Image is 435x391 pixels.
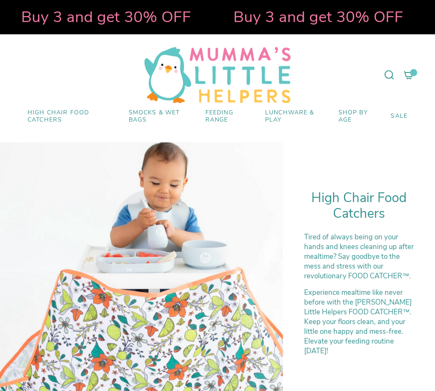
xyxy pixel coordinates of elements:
span: Lunchware & Play [265,109,326,124]
a: 1 [399,47,418,103]
span: 1 [410,69,417,76]
div: Experience mealtime like never before with the [PERSON_NAME] Little Helpers FOOD CATCHER™. Keep y... [304,288,414,356]
a: Lunchware & Play [259,103,332,130]
strong: Buy 3 and get 30% OFF [225,6,395,28]
strong: Buy 3 and get 30% OFF [13,6,183,28]
a: Smocks & Wet Bags [122,103,199,130]
span: Smocks & Wet Bags [129,109,193,124]
p: Tired of always being on your hands and knees cleaning up after mealtime? Say goodbye to the mess... [304,232,414,281]
span: Shop by Age [338,109,378,124]
a: Feeding Range [199,103,259,130]
a: SALE [384,103,414,130]
span: Feeding Range [205,109,252,124]
span: SALE [391,113,407,120]
h1: High Chair Food Catchers [304,190,414,222]
span: High Chair Food Catchers [28,109,116,124]
img: Mumma’s Little Helpers [144,47,291,103]
a: Shop by Age [332,103,385,130]
a: High Chair Food Catchers [21,103,122,130]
